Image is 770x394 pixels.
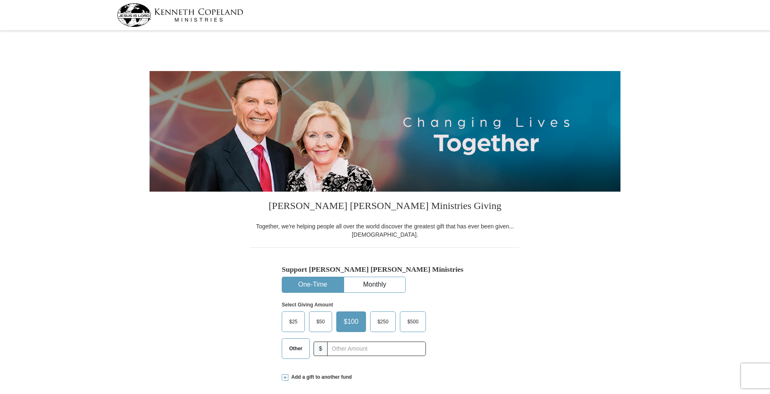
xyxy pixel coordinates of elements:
[117,3,243,27] img: kcm-header-logo.svg
[340,316,363,328] span: $100
[314,342,328,356] span: $
[288,374,352,381] span: Add a gift to another fund
[251,222,519,239] div: Together, we're helping people all over the world discover the greatest gift that has ever been g...
[282,265,488,274] h5: Support [PERSON_NAME] [PERSON_NAME] Ministries
[282,302,333,308] strong: Select Giving Amount
[285,342,307,355] span: Other
[312,316,329,328] span: $50
[403,316,423,328] span: $500
[373,316,393,328] span: $250
[285,316,302,328] span: $25
[344,277,405,292] button: Monthly
[282,277,343,292] button: One-Time
[251,192,519,222] h3: [PERSON_NAME] [PERSON_NAME] Ministries Giving
[327,342,426,356] input: Other Amount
